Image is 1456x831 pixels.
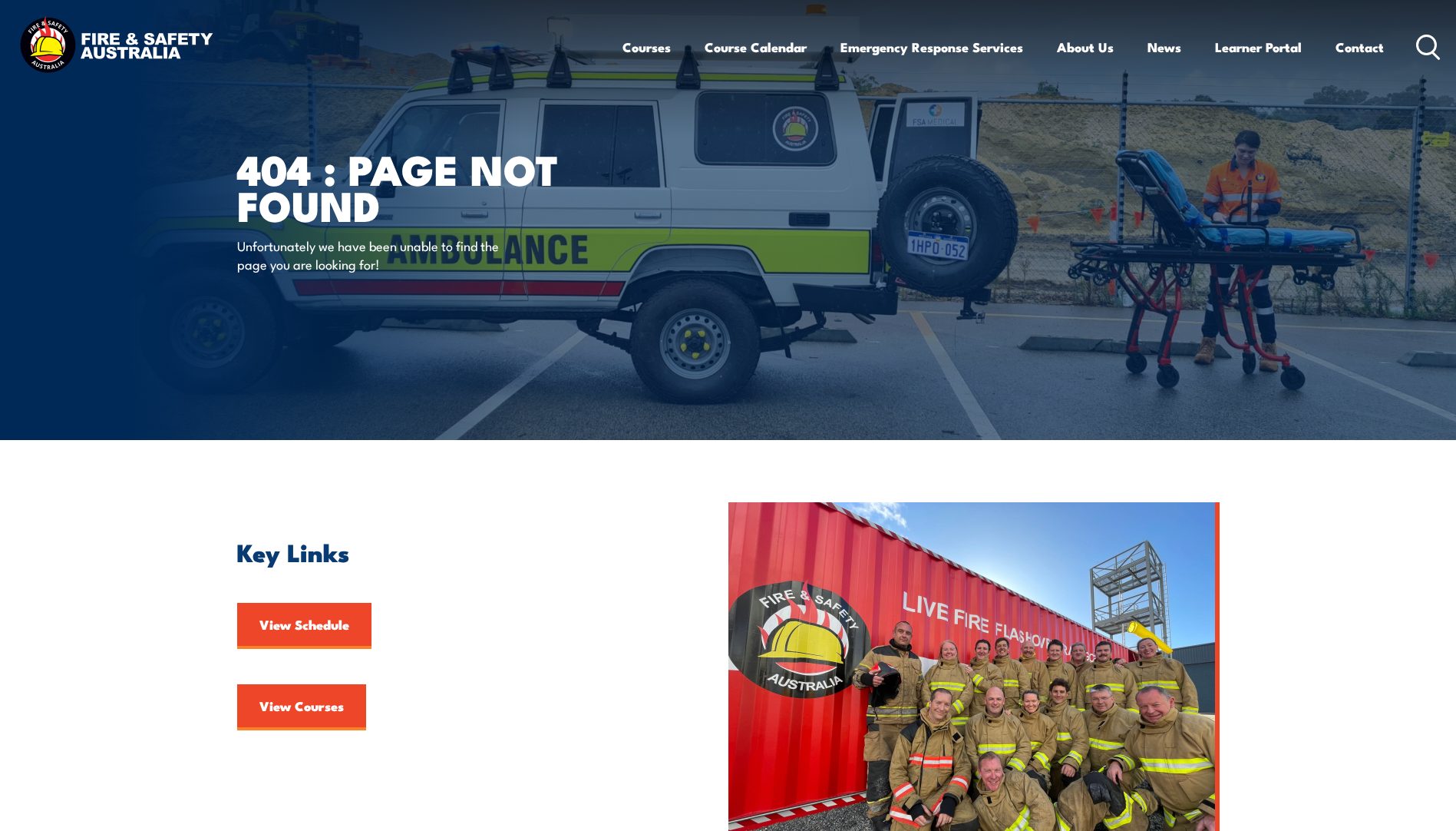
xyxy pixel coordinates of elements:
p: Unfortunately we have been unable to find the page you are looking for! [237,237,517,273]
a: Courses [622,27,671,68]
a: About Us [1057,27,1114,68]
a: Contact [1335,27,1384,68]
a: Emergency Response Services [840,27,1023,68]
h1: 404 : Page Not Found [237,151,616,222]
a: View Courses [237,684,366,730]
a: Learner Portal [1215,27,1302,68]
a: View Schedule [237,603,371,649]
a: Course Calendar [705,27,807,68]
h2: Key Links [237,541,658,562]
a: News [1147,27,1181,68]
